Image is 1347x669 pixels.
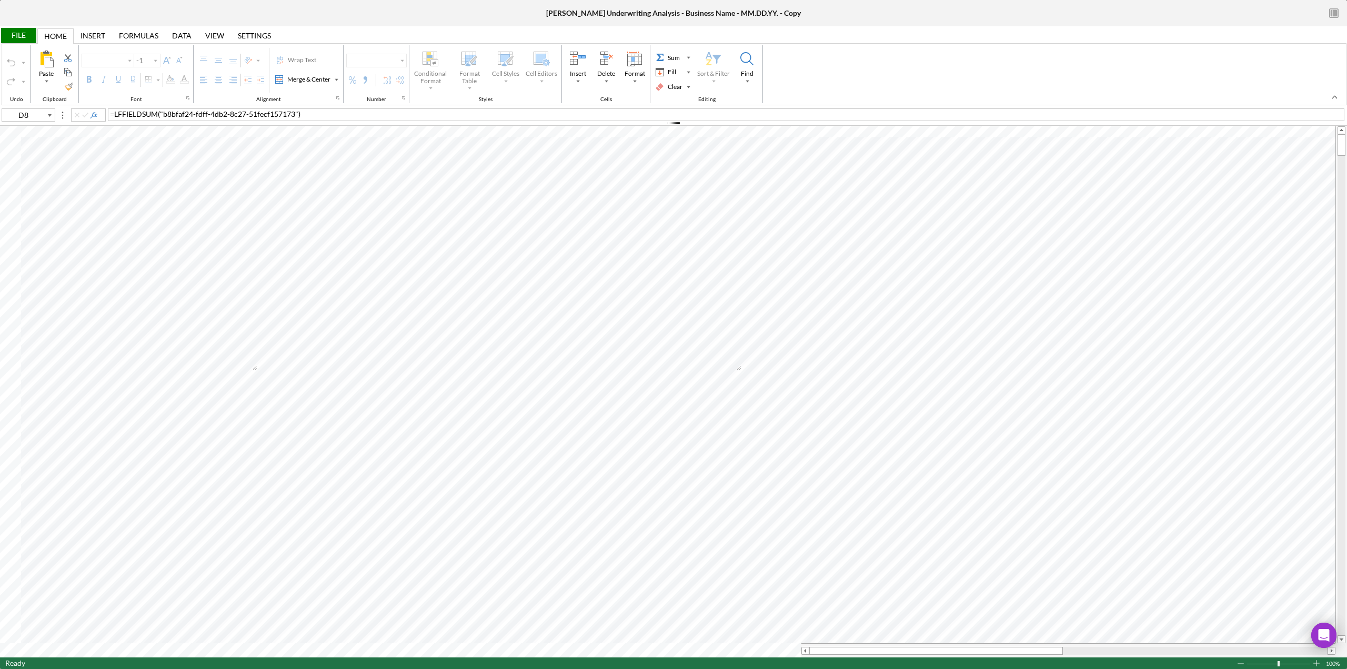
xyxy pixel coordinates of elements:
[160,109,298,118] span: "b8bfaf24-fdff-4db2-8c27-51fecf157173"
[62,66,74,78] div: Copy
[128,96,145,103] div: Font
[595,69,617,78] div: Delete
[654,51,692,64] div: Sum
[564,48,591,89] div: Insert
[598,96,615,103] div: Cells
[205,32,224,40] div: View
[654,52,685,63] div: Sum
[172,32,192,40] div: Data
[621,48,648,89] div: Format
[696,96,718,103] div: Editing
[666,53,682,63] div: Sum
[79,45,194,103] div: Font
[739,69,756,78] div: Find
[112,28,165,43] div: Formulas
[158,109,160,118] span: (
[298,109,300,118] span: )
[1278,661,1280,666] div: Zoom
[62,52,74,64] div: Cut
[37,28,74,44] div: Home
[1312,657,1321,669] div: Zoom In
[119,32,158,40] div: Formulas
[733,48,761,89] div: Find
[254,96,284,103] div: Alignment
[654,81,685,93] div: Clear
[344,45,409,103] div: Number
[409,45,562,103] div: Styles
[562,45,650,103] div: Cells
[37,69,56,78] div: Paste
[274,74,333,85] div: Merge & Center
[622,69,647,78] div: Format
[74,28,112,43] div: Insert
[650,45,763,103] div: Editing
[285,75,333,84] div: Merge & Center
[592,48,620,89] div: Delete
[238,32,271,40] div: Settings
[476,96,495,103] div: Styles
[194,45,344,103] div: Alignment
[654,81,692,93] div: Clear
[346,54,407,67] div: Number Format
[546,9,801,17] div: [PERSON_NAME] Underwriting Analysis - Business Name - MM.DD.YY. - Copy
[273,73,340,86] div: Merge & Center
[82,54,134,67] div: Font Family
[1247,657,1312,669] div: Zoom
[44,32,67,41] div: Home
[568,69,588,78] div: Insert
[81,32,105,40] div: Insert
[31,45,79,103] div: Clipboard
[1326,657,1342,669] div: Zoom level
[40,96,69,103] div: Clipboard
[654,66,685,78] div: Fill
[63,80,75,93] label: Format Painter
[198,28,231,43] div: View
[654,66,692,78] div: Fill
[110,109,114,118] span: =
[1311,623,1336,648] div: Open Intercom Messenger
[666,82,685,92] div: Clear
[364,96,389,103] div: Number
[231,28,278,43] div: Settings
[33,48,60,89] div: Paste All
[114,109,158,118] span: LFFIELDSUM
[165,28,198,43] div: Data
[89,111,98,119] button: Insert Function
[666,67,678,77] div: Fill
